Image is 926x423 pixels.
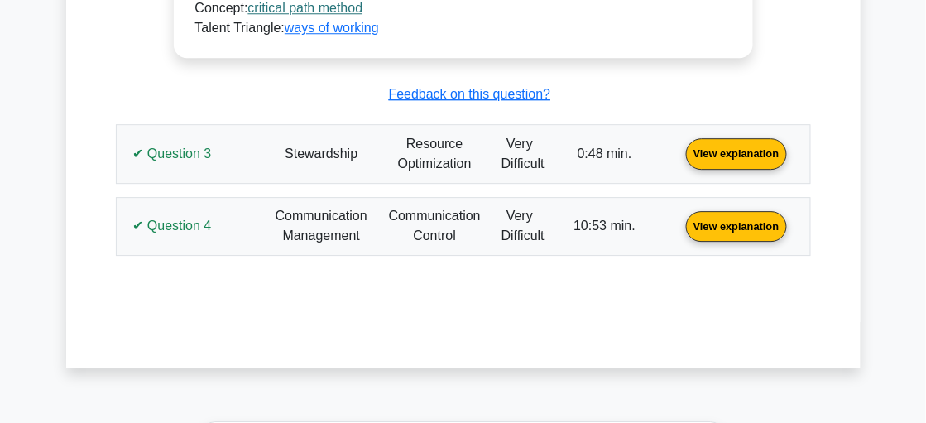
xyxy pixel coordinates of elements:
[679,146,794,160] a: View explanation
[389,87,551,101] a: Feedback on this question?
[679,218,794,232] a: View explanation
[248,1,363,15] a: critical path method
[285,21,379,35] a: ways of working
